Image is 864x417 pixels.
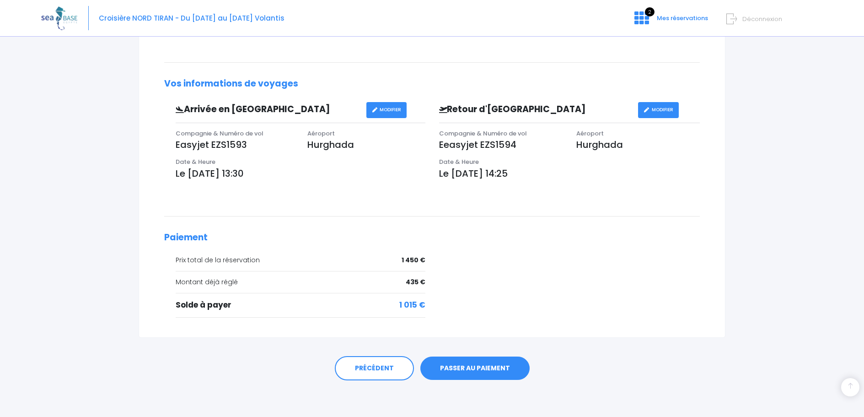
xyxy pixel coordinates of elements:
[335,356,414,381] a: PRÉCÉDENT
[439,157,479,166] span: Date & Heure
[307,129,335,138] span: Aéroport
[627,17,714,26] a: 2 Mes réservations
[176,299,425,311] div: Solde à payer
[657,14,708,22] span: Mes réservations
[399,299,425,311] span: 1 015 €
[176,129,263,138] span: Compagnie & Numéro de vol
[420,357,530,380] a: PASSER AU PAIEMENT
[176,277,425,287] div: Montant déjà réglé
[742,15,782,23] span: Déconnexion
[439,167,700,180] p: Le [DATE] 14:25
[307,138,425,152] p: Hurghada
[576,138,700,152] p: Hurghada
[99,13,284,23] span: Croisière NORD TIRAN - Du [DATE] au [DATE] Volantis
[176,255,425,265] div: Prix total de la réservation
[402,255,425,265] span: 1 450 €
[164,79,700,89] h2: Vos informations de voyages
[638,102,679,118] a: MODIFIER
[439,129,527,138] span: Compagnie & Numéro de vol
[439,138,563,152] p: Eeasyjet EZS1594
[164,233,700,243] h2: Paiement
[176,167,425,180] p: Le [DATE] 13:30
[576,129,604,138] span: Aéroport
[176,138,294,152] p: Easyjet EZS1593
[176,157,215,166] span: Date & Heure
[366,102,407,118] a: MODIFIER
[406,277,425,287] span: 435 €
[645,7,655,16] span: 2
[432,104,638,115] h3: Retour d'[GEOGRAPHIC_DATA]
[169,104,366,115] h3: Arrivée en [GEOGRAPHIC_DATA]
